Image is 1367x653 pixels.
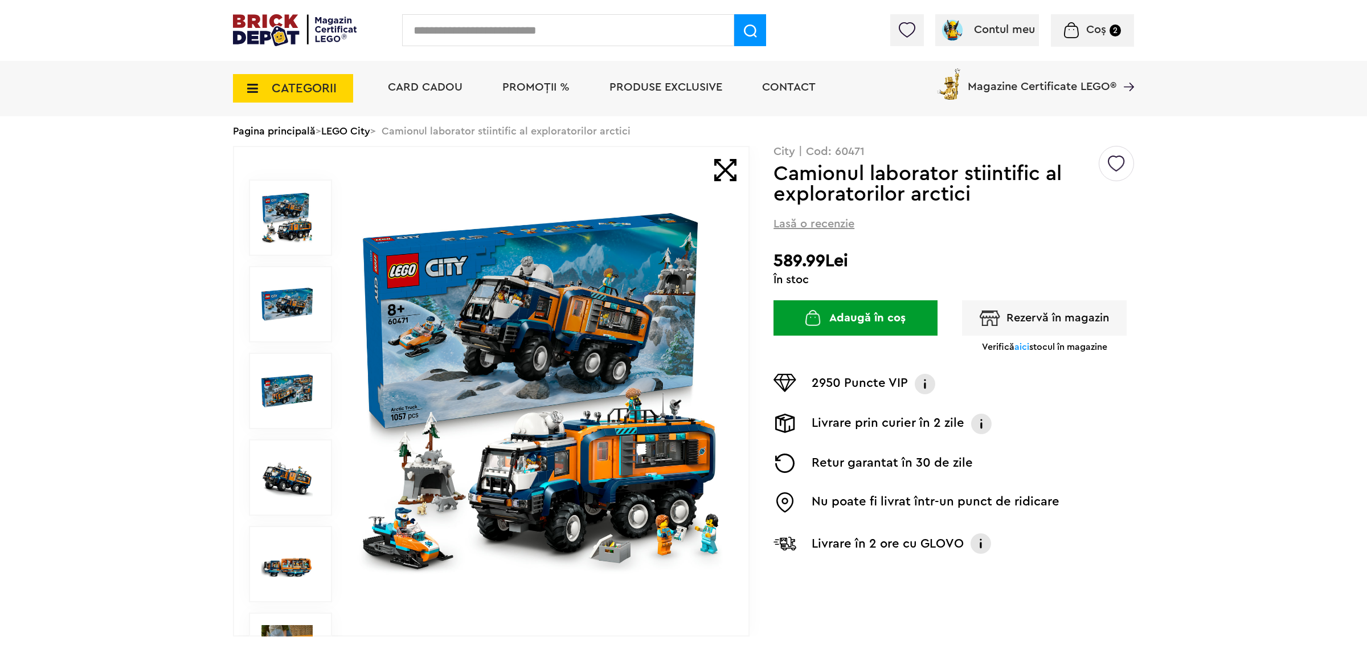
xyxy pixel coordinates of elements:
p: Retur garantat în 30 de zile [812,454,973,473]
a: PROMOȚII % [502,81,570,93]
p: Verifică stocul în magazine [982,341,1107,353]
span: Contul meu [974,24,1035,35]
a: Pagina principală [233,126,316,136]
img: Info livrare cu GLOVO [969,532,992,555]
img: Camionul laborator stiintific al exploratorilor arctici [261,192,313,243]
img: Livrare Glovo [773,536,796,550]
div: > > Camionul laborator stiintific al exploratorilor arctici [233,116,1134,146]
img: Seturi Lego Camionul laborator stiintific al exploratorilor arctici [261,452,313,503]
p: Livrare prin curier în 2 zile [812,414,964,434]
span: Magazine Certificate LEGO® [968,66,1116,92]
img: Livrare [773,414,796,433]
a: Produse exclusive [609,81,722,93]
img: Puncte VIP [773,374,796,392]
div: În stoc [773,274,1134,285]
span: Lasă o recenzie [773,216,854,232]
a: Magazine Certificate LEGO® [1116,66,1134,77]
p: 2950 Puncte VIP [812,374,908,394]
img: Camionul laborator stiintific al exploratorilor arctici [261,279,313,330]
p: Livrare în 2 ore cu GLOVO [812,534,964,553]
img: Camionul laborator stiintific al exploratorilor arctici [357,207,724,574]
img: Returnare [773,454,796,473]
a: Card Cadou [388,81,463,93]
p: City | Cod: 60471 [773,146,1134,157]
img: LEGO City Camionul laborator stiintific al exploratorilor arctici [261,538,313,590]
button: Rezervă în magazin [962,300,1127,336]
img: Easybox [773,492,796,513]
img: Info VIP [914,374,936,394]
p: Nu poate fi livrat într-un punct de ridicare [812,492,1059,513]
a: Contact [762,81,816,93]
a: Contul meu [940,24,1035,35]
button: Adaugă în coș [773,300,938,336]
img: Camionul laborator stiintific al exploratorilor arctici LEGO 60471 [261,365,313,417]
span: Coș [1086,24,1106,35]
img: Info livrare prin curier [970,414,993,434]
h1: Camionul laborator stiintific al exploratorilor arctici [773,164,1097,205]
h2: 589.99Lei [773,251,1134,271]
small: 2 [1110,25,1121,36]
a: LEGO City [321,126,370,136]
span: CATEGORII [272,82,337,95]
span: aici [1014,342,1029,352]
